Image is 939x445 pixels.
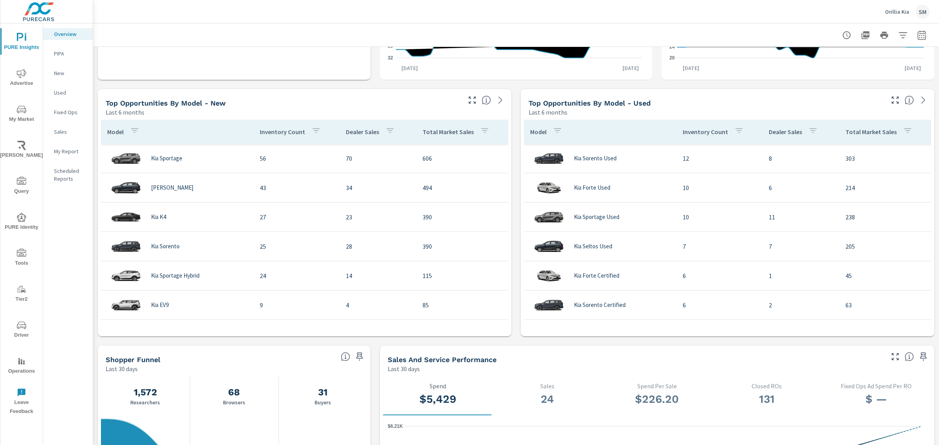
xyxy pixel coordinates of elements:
[533,147,565,170] img: glamour
[423,300,505,310] p: 85
[574,272,619,279] p: Kia Forte Certified
[260,183,333,192] p: 43
[389,393,486,406] h3: $5,429
[499,393,596,406] h3: 24
[876,27,892,43] button: Print Report
[608,382,705,389] p: Spend Per Sale
[3,357,40,376] span: Operations
[905,352,914,361] span: Select a tab to understand performance over the selected time range.
[683,300,756,310] p: 6
[3,69,40,88] span: Advertise
[683,183,756,192] p: 10
[388,55,393,61] text: 32
[346,128,379,136] p: Dealer Sales
[845,154,928,163] p: 303
[54,89,86,97] p: Used
[845,128,897,136] p: Total Market Sales
[43,145,93,157] div: My Report
[110,235,142,258] img: glamour
[388,423,403,429] text: $6.21K
[54,50,86,57] p: PIPA
[845,300,928,310] p: 63
[669,55,675,61] text: 20
[388,43,393,49] text: 39
[389,382,486,389] p: Spend
[529,99,651,107] h5: Top Opportunities by Model - Used
[106,99,226,107] h5: Top Opportunities by Model - New
[917,94,930,106] a: See more details in report
[423,242,505,251] p: 390
[769,154,833,163] p: 8
[683,242,756,251] p: 7
[769,271,833,280] p: 1
[3,249,40,268] span: Tools
[3,321,40,340] span: Driver
[151,214,166,221] p: Kia K4
[845,271,928,280] p: 45
[346,183,410,192] p: 34
[917,350,930,363] span: Save this to your personalized report
[346,242,410,251] p: 28
[106,364,138,373] p: Last 30 days
[110,176,142,199] img: glamour
[151,155,182,162] p: Kia Sportage
[346,300,410,310] p: 4
[106,108,144,117] p: Last 6 months
[845,183,928,192] p: 214
[574,155,617,162] p: Kia Sorento Used
[260,271,333,280] p: 24
[889,94,901,106] button: Make Fullscreen
[396,64,423,72] p: [DATE]
[466,94,478,106] button: Make Fullscreen
[769,183,833,192] p: 6
[677,64,705,72] p: [DATE]
[54,147,86,155] p: My Report
[423,183,505,192] p: 494
[353,350,366,363] span: Save this to your personalized report
[683,128,728,136] p: Inventory Count
[43,87,93,99] div: Used
[574,214,619,221] p: Kia Sportage Used
[889,350,901,363] button: Make Fullscreen
[683,212,756,222] p: 10
[769,242,833,251] p: 7
[260,154,333,163] p: 56
[151,243,180,250] p: Kia Sorento
[423,212,505,222] p: 390
[3,105,40,124] span: My Market
[54,108,86,116] p: Fixed Ops
[494,94,507,106] a: See more details in report
[0,23,43,419] div: nav menu
[574,243,612,250] p: Kia Seltos Used
[110,293,142,317] img: glamour
[423,154,505,163] p: 606
[54,167,86,183] p: Scheduled Reports
[3,388,40,416] span: Leave Feedback
[151,272,200,279] p: Kia Sportage Hybrid
[3,141,40,160] span: [PERSON_NAME]
[529,108,567,117] p: Last 6 months
[683,271,756,280] p: 6
[110,264,142,287] img: glamour
[54,30,86,38] p: Overview
[110,147,142,170] img: glamour
[43,28,93,40] div: Overview
[533,235,565,258] img: glamour
[828,393,925,406] h3: $ —
[533,264,565,287] img: glamour
[151,184,193,191] p: [PERSON_NAME]
[718,393,815,406] h3: 131
[608,393,705,406] h3: $226.20
[899,64,926,72] p: [DATE]
[533,205,565,229] img: glamour
[895,27,911,43] button: Apply Filters
[858,27,873,43] button: "Export Report to PDF"
[845,242,928,251] p: 205
[574,301,626,309] p: Kia Sorento Certified
[916,5,930,19] div: SM
[388,364,420,373] p: Last 30 days
[3,285,40,304] span: Tier2
[683,154,756,163] p: 12
[423,271,505,280] p: 115
[341,352,350,361] span: Know where every customer is during their purchase journey. View customer activity from first cli...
